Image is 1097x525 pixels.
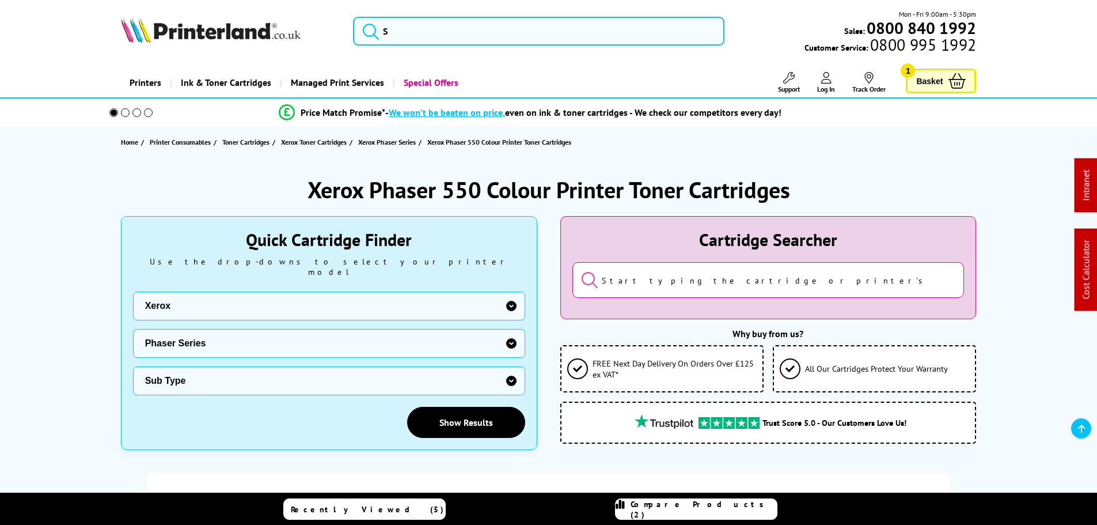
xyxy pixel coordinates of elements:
[301,107,385,118] span: Price Match Promise*
[393,68,467,97] a: Special Offers
[181,68,271,97] span: Ink & Toner Cartridges
[385,107,781,118] div: - even on ink & toner cartridges - We check our competitors every day!
[817,72,835,93] a: Log In
[150,136,211,148] span: Printer Consumables
[133,256,525,277] div: Use the drop-downs to select your printer model
[906,69,976,93] a: Basket 1
[407,407,525,438] a: Show Results
[308,175,790,205] h1: Xerox Phaser 550 Colour Printer Toner Cartridges
[629,414,699,429] img: trustpilot rating
[281,136,350,148] a: Xerox Toner Cartridges
[868,39,976,50] span: 0800 995 1992
[867,17,976,39] b: 0800 840 1992
[280,68,393,97] a: Managed Print Services
[901,63,915,78] span: 1
[222,136,269,148] span: Toner Cartridges
[121,68,170,97] a: Printers
[121,17,339,45] a: Printerland Logo
[804,39,976,53] span: Customer Service:
[170,68,280,97] a: Ink & Toner Cartridges
[778,85,800,93] span: Support
[389,107,505,118] span: We won’t be beaten on price,
[899,9,976,20] span: Mon - Fri 9:00am - 5:30pm
[94,103,967,123] li: modal_Promise
[291,504,444,515] span: Recently Viewed (5)
[358,136,419,148] a: Xerox Phaser Series
[121,136,141,148] a: Home
[778,72,800,93] a: Support
[762,417,906,428] span: Trust Score 5.0 - Our Customers Love Us!
[916,73,943,89] span: Basket
[121,17,301,43] img: Printerland Logo
[631,499,777,520] span: Compare Products (2)
[222,136,272,148] a: Toner Cartridges
[560,328,977,339] div: Why buy from us?
[133,228,525,251] div: Quick Cartridge Finder
[865,22,976,33] a: 0800 840 1992
[281,136,347,148] span: Xerox Toner Cartridges
[593,358,757,380] span: FREE Next Day Delivery On Orders Over £125 ex VAT*
[699,417,760,429] img: trustpilot rating
[817,85,835,93] span: Log In
[1080,170,1092,201] a: Intranet
[283,498,446,520] a: Recently Viewed (5)
[150,136,214,148] a: Printer Consumables
[1080,240,1092,300] a: Cost Calculator
[805,363,948,374] span: All Our Cartridges Protect Your Warranty
[844,25,865,36] span: Sales:
[358,136,416,148] span: Xerox Phaser Series
[852,72,886,93] a: Track Order
[572,262,965,298] input: Start typing the cartridge or printer's name...
[572,228,965,251] div: Cartridge Searcher
[353,17,724,46] input: S
[615,498,777,520] a: Compare Products (2)
[427,138,571,146] span: Xerox Phaser 550 Colour Printer Toner Cartridges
